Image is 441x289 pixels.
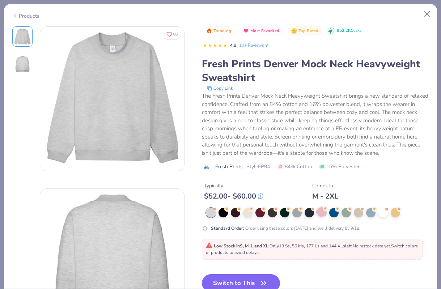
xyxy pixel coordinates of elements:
[203,26,235,36] button: Badge Button
[214,243,270,249] strong: Low Stock in S, M, L and XL :
[163,29,181,39] button: Like
[215,163,243,170] span: Fresh Prints
[206,28,212,34] img: Trending sort
[312,182,338,190] div: Comes In
[337,28,361,34] span: 952.2K Clicks
[319,163,360,170] span: 16% Polyester
[312,192,338,201] div: M - 2XL
[211,225,244,231] strong: Standard Order :
[204,192,263,201] div: $ 52.00 - $ 60.00
[206,243,418,255] span: Only 13 Ss, 56 Ms, 177 Ls and 144 XLs left. Switch colors or products to avoid delays.
[278,163,312,170] span: 84% Cotton
[204,182,263,190] div: Typically
[205,85,235,92] button: copy to clipboard
[203,40,227,51] div: 4.8 Stars
[230,42,236,48] span: 4.8
[211,225,360,231] div: Order using these colors [DATE] and we’ll delivery by 9/18.
[14,55,31,73] img: Back
[246,163,270,170] span: Style FP94
[239,42,269,48] a: 10+ Reviews
[250,29,279,33] span: Most Favorited
[298,29,319,33] span: Top Rated
[243,28,249,34] img: Most Favorited sort
[202,164,212,170] img: brand logo
[291,28,297,34] img: Top Rated sort
[14,28,31,45] img: Front
[12,12,39,20] div: Products
[239,26,283,36] button: Badge Button
[213,29,231,33] span: Trending
[288,26,322,36] button: Badge Button
[420,7,434,21] button: Close
[40,27,184,171] img: Front
[353,243,391,249] span: No restock date yet.
[202,57,429,85] div: Fresh Prints Denver Mock Neck Heavyweight Sweatshirt
[202,92,429,157] div: The Fresh Prints Denver Mock Neck Heavyweight Sweatshirt brings a new standard of relaxed confide...
[173,33,178,36] span: 86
